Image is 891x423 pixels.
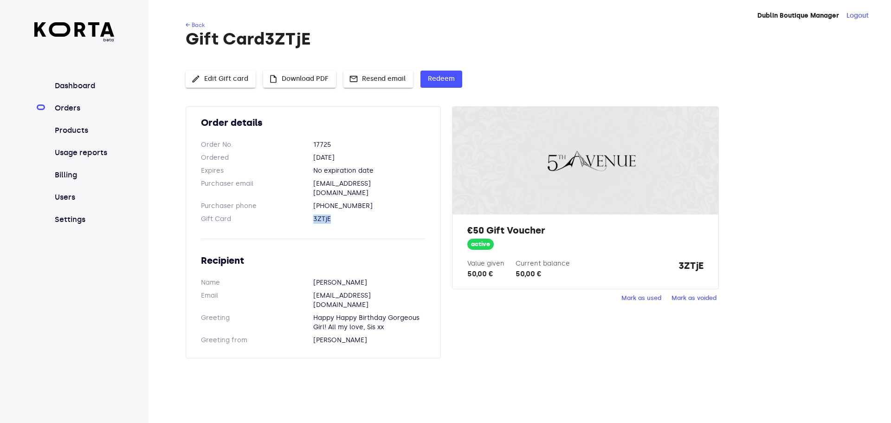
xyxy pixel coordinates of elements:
[351,73,406,85] span: Resend email
[53,147,115,158] a: Usage reports
[34,37,115,43] span: beta
[467,260,504,267] label: Value given
[201,215,313,224] dt: Gift Card
[467,224,703,237] h2: €50 Gift Voucher
[621,293,661,304] span: Mark as used
[201,291,313,310] dt: Email
[678,259,704,280] strong: 3ZTjE
[671,293,717,304] span: Mark as voided
[186,30,852,48] h1: Gift Card 3ZTjE
[201,116,426,129] h2: Order details
[313,179,426,198] dd: [EMAIL_ADDRESS][DOMAIN_NAME]
[201,179,313,198] dt: Purchaser email
[201,140,313,150] dt: Order No.
[467,268,504,280] div: 50,00 €
[669,291,719,306] button: Mark as voided
[186,71,256,88] button: Edit Gift card
[34,22,115,43] a: beta
[516,260,570,267] label: Current balance
[201,254,426,267] h2: Recipient
[186,22,205,28] a: ← Back
[53,80,115,91] a: Dashboard
[313,140,426,150] dd: 17725
[343,71,413,88] button: Resend email
[201,166,313,176] dt: Expires
[846,11,869,20] button: Logout
[53,192,115,203] a: Users
[201,278,313,287] dt: Name
[263,71,336,88] button: Download PDF
[269,74,278,84] span: insert_drive_file
[53,169,115,181] a: Billing
[619,291,664,306] button: Mark as used
[313,215,426,224] dd: 3ZTjE
[313,336,426,345] dd: [PERSON_NAME]
[313,153,426,163] dd: [DATE]
[201,313,313,332] dt: Greeting
[757,12,839,20] strong: Dublin Boutique Manager
[313,166,426,176] dd: No expiration date
[313,313,426,332] dd: Happy Happy Birthday Gorgeous Girl! All my love, Sis xx
[428,73,455,85] span: Redeem
[313,278,426,287] dd: [PERSON_NAME]
[516,268,570,280] div: 50,00 €
[53,103,115,114] a: Orders
[313,291,426,310] dd: [EMAIL_ADDRESS][DOMAIN_NAME]
[467,240,494,249] span: active
[201,202,313,211] dt: Purchaser phone
[201,336,313,345] dt: Greeting from
[271,73,329,85] span: Download PDF
[34,22,115,37] img: Korta
[53,214,115,225] a: Settings
[186,74,256,82] a: Edit Gift card
[201,153,313,163] dt: Ordered
[193,73,248,85] span: Edit Gift card
[53,125,115,136] a: Products
[313,202,426,211] dd: [PHONE_NUMBER]
[420,71,462,88] button: Redeem
[191,74,200,84] span: edit
[349,74,358,84] span: mail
